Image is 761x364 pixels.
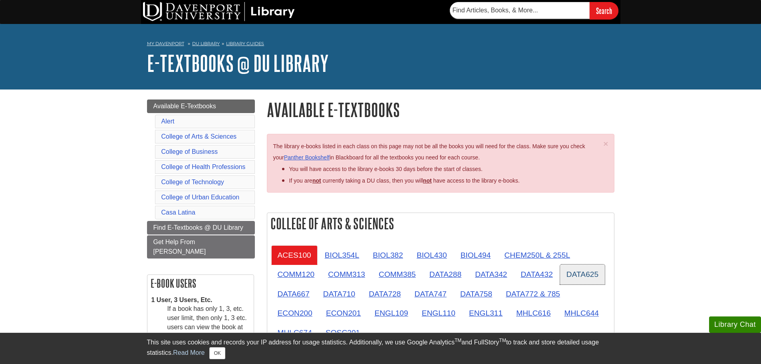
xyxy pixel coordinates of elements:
[372,265,422,284] a: COMM385
[454,245,497,265] a: BIOL494
[147,338,614,359] div: This site uses cookies and records your IP address for usage statistics. Additionally, we use Goo...
[603,139,608,148] span: ×
[312,177,321,184] strong: not
[368,303,414,323] a: ENGL109
[560,265,605,284] a: DATA625
[161,179,224,185] a: College of Technology
[192,41,220,46] a: DU Library
[603,139,608,148] button: Close
[450,2,618,19] form: Searches DU Library's articles, books, and more
[147,221,255,235] a: Find E-Textbooks @ DU Library
[267,99,614,120] h1: Available E-Textbooks
[271,323,318,342] a: MHLC674
[153,239,206,255] span: Get Help From [PERSON_NAME]
[318,245,366,265] a: BIOL354L
[173,349,205,356] a: Read More
[147,275,254,292] h2: E-book Users
[317,284,362,304] a: DATA710
[463,303,509,323] a: ENGL311
[408,284,453,304] a: DATA747
[267,213,614,234] h2: College of Arts & Sciences
[423,177,432,184] u: not
[590,2,618,19] input: Search
[514,265,559,284] a: DATA432
[499,338,506,343] sup: TM
[319,323,366,342] a: SOSC201
[147,235,255,259] a: Get Help From [PERSON_NAME]
[271,284,316,304] a: DATA667
[366,245,409,265] a: BIOL382
[510,303,557,323] a: MHLC616
[423,265,468,284] a: DATA288
[161,118,175,125] a: Alert
[498,245,576,265] a: CHEM250L & 255L
[271,245,318,265] a: ACES100
[147,99,255,113] a: Available E-Textbooks
[284,154,330,161] a: Panther Bookshelf
[558,303,605,323] a: MHLC644
[161,163,246,170] a: College of Health Professions
[289,177,520,184] span: If you are currently taking a DU class, then you will have access to the library e-books.
[415,303,462,323] a: ENGL110
[271,303,319,323] a: ECON200
[271,265,321,284] a: COMM120
[289,166,483,172] span: You will have access to the library e-books 30 days before the start of classes.
[455,338,461,343] sup: TM
[226,41,264,46] a: Library Guides
[161,133,237,140] a: College of Arts & Sciences
[161,209,195,216] a: Casa Latina
[454,284,499,304] a: DATA758
[450,2,590,19] input: Find Articles, Books, & More...
[469,265,513,284] a: DATA342
[709,316,761,333] button: Library Chat
[147,38,614,51] nav: breadcrumb
[410,245,453,265] a: BIOL430
[147,40,184,47] a: My Davenport
[320,303,367,323] a: ECON201
[273,143,585,161] span: The library e-books listed in each class on this page may not be all the books you will need for ...
[499,284,566,304] a: DATA772 & 785
[322,265,372,284] a: COMM313
[209,347,225,359] button: Close
[153,224,243,231] span: Find E-Textbooks @ DU Library
[147,51,329,76] a: E-Textbooks @ DU Library
[151,296,250,305] dt: 1 User, 3 Users, Etc.
[362,284,407,304] a: DATA728
[143,2,295,21] img: DU Library
[161,194,240,201] a: College of Urban Education
[161,148,218,155] a: College of Business
[153,103,216,109] span: Available E-Textbooks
